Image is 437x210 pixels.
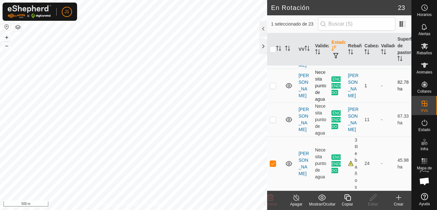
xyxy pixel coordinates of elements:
[271,21,318,27] span: 1 seleccionado de 23
[318,17,395,31] input: Buscar (S)
[313,69,329,103] td: Necesita punto de agua
[360,201,386,207] div: Editar
[378,136,395,191] td: -
[298,151,309,176] a: [PERSON_NAME]
[331,110,341,129] span: ENCENDIDO
[395,33,411,66] th: Superficie de pastoreo
[395,69,411,103] td: 82.78 ha
[331,154,341,173] span: ENCENDIDO
[421,109,428,113] span: VVs
[296,33,313,66] th: VV
[348,72,360,99] div: [PERSON_NAME]
[276,47,281,52] p-sorticon: Activar para ordenar
[395,136,411,191] td: 45.98 ha
[362,33,378,66] th: Cabezas
[348,137,360,191] div: 3 Rebaños
[315,50,320,55] p-sorticon: Activar para ordenar
[305,47,310,52] p-sorticon: Activar para ordenar
[418,32,430,36] span: Alertas
[3,23,11,31] button: Restablecer Mapa
[395,103,411,136] td: 67.33 ha
[329,33,346,66] th: Estado
[313,103,329,136] td: Necesita punto de agua
[378,103,395,136] td: -
[417,51,432,55] span: Rebaños
[271,4,398,12] h2: En Rotación
[362,103,378,136] td: 11
[417,13,432,17] span: Horarios
[398,3,405,12] span: 23
[348,106,360,133] div: [PERSON_NAME]
[417,70,432,74] span: Animales
[14,23,22,31] button: Capas del Mapa
[346,33,362,66] th: Rebaño
[331,47,337,52] p-sorticon: Activar para ordenar
[8,5,51,18] img: Logo Gallagher
[364,50,369,55] p-sorticon: Activar para ordenar
[362,69,378,103] td: 1
[397,57,402,62] p-sorticon: Activar para ordenar
[362,136,378,191] td: 24
[298,107,309,132] a: [PERSON_NAME]
[65,8,69,15] span: J1
[335,201,360,207] div: Copiar
[417,89,431,93] span: Collares
[415,172,434,191] a: Chat abierto
[331,76,341,95] span: ENCENDIDO
[145,202,167,207] a: Contáctenos
[3,42,11,50] button: –
[418,128,430,132] span: Estado
[309,201,335,207] div: Mostrar/Ocultar
[419,202,430,206] span: Ayuda
[298,73,309,98] a: [PERSON_NAME]
[378,33,395,66] th: Vallado
[313,136,329,191] td: Necesita punto de agua
[3,34,11,41] button: +
[283,201,309,207] div: Apagar
[420,147,428,151] span: Infra
[413,166,435,174] span: Mapa de Calor
[313,33,329,66] th: Validez
[264,202,277,206] span: Eliminar
[285,47,290,52] p-sorticon: Activar para ordenar
[378,69,395,103] td: -
[386,201,411,207] div: Crear
[100,202,137,207] a: Política de Privacidad
[348,50,353,55] p-sorticon: Activar para ordenar
[412,191,437,208] a: Ayuda
[381,50,386,55] p-sorticon: Activar para ordenar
